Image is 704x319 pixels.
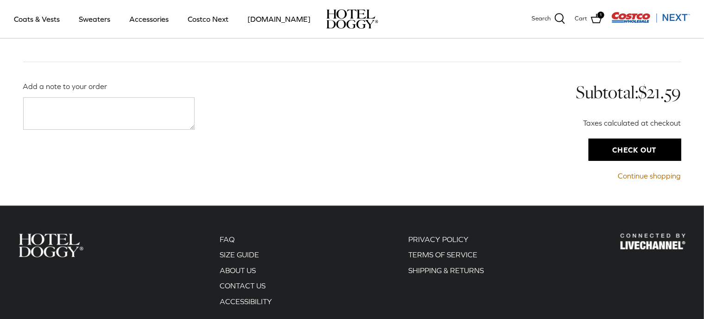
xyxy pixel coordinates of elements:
[179,3,237,35] a: Costco Next
[409,250,478,259] a: TERMS OF SERVICE
[121,3,177,35] a: Accessories
[532,13,565,25] a: Search
[6,3,68,35] a: Coats & Vests
[220,266,256,274] a: ABOUT US
[575,14,587,24] span: Cart
[326,9,378,29] a: hoteldoggy.com hoteldoggycom
[385,170,681,182] a: Continue shopping
[400,234,494,312] div: Secondary navigation
[575,13,602,25] a: Cart 1
[19,234,83,257] img: Hotel Doggy Costco Next
[220,281,266,290] a: CONTACT US
[589,139,681,161] input: Check out
[220,297,272,306] a: ACCESSIBILITY
[597,12,604,19] span: 1
[220,235,235,243] a: FAQ
[611,12,690,23] img: Costco Next
[23,82,108,90] label: Add a note to your order
[239,3,319,35] a: [DOMAIN_NAME]
[409,266,484,274] a: SHIPPING & RETURNS
[611,18,690,25] a: Visit Costco Next
[70,3,119,35] a: Sweaters
[409,235,469,243] a: PRIVACY POLICY
[326,9,378,29] img: hoteldoggycom
[639,80,681,104] span: $21.59
[532,14,551,24] span: Search
[210,234,281,312] div: Secondary navigation
[385,81,681,103] h2: Subtotal:
[621,234,685,250] img: Hotel Doggy Costco Next
[220,250,259,259] a: SIZE GUIDE
[385,117,681,129] div: Taxes calculated at checkout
